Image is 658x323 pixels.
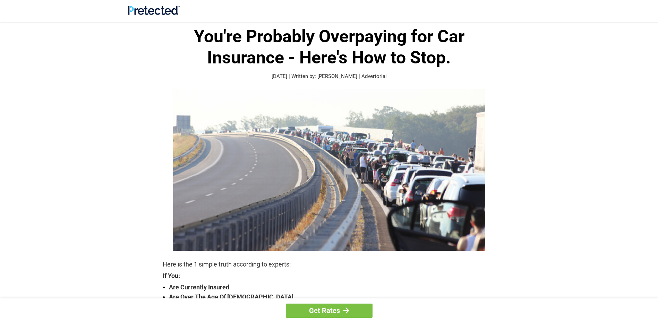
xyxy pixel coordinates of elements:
strong: If You: [163,273,496,279]
p: Here is the 1 simple truth according to experts: [163,260,496,269]
strong: Are Currently Insured [169,282,496,292]
a: Site Logo [128,10,180,16]
p: [DATE] | Written by: [PERSON_NAME] | Advertorial [163,72,496,80]
h1: You're Probably Overpaying for Car Insurance - Here's How to Stop. [163,26,496,68]
a: Get Rates [286,304,373,318]
strong: Are Over The Age Of [DEMOGRAPHIC_DATA] [169,292,496,302]
img: Site Logo [128,6,180,15]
